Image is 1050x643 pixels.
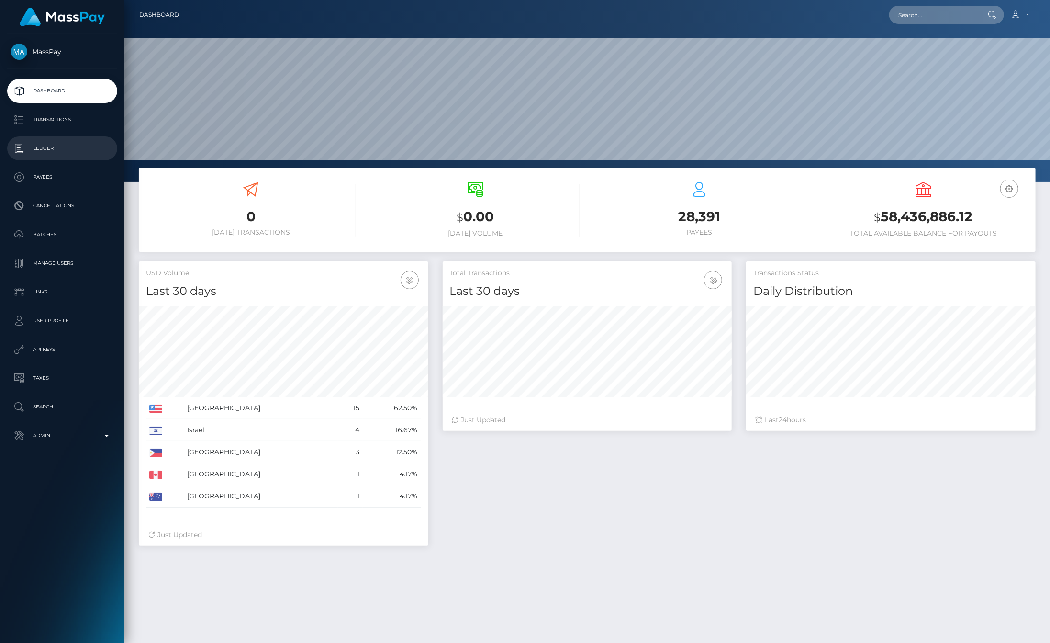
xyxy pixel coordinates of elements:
[11,342,113,357] p: API Keys
[7,223,117,247] a: Batches
[363,463,421,485] td: 4.17%
[363,397,421,419] td: 62.50%
[11,256,113,271] p: Manage Users
[146,283,421,300] h4: Last 30 days
[11,227,113,242] p: Batches
[7,47,117,56] span: MassPay
[139,5,179,25] a: Dashboard
[756,415,1026,425] div: Last hours
[874,211,881,224] small: $
[11,199,113,213] p: Cancellations
[11,371,113,385] p: Taxes
[753,269,1028,278] h5: Transactions Status
[889,6,979,24] input: Search...
[11,44,27,60] img: MassPay
[11,84,113,98] p: Dashboard
[184,485,338,508] td: [GEOGRAPHIC_DATA]
[149,493,162,501] img: AU.png
[11,285,113,299] p: Links
[146,228,356,237] h6: [DATE] Transactions
[450,283,725,300] h4: Last 30 days
[819,229,1029,237] h6: Total Available Balance for Payouts
[7,194,117,218] a: Cancellations
[338,441,363,463] td: 3
[450,269,725,278] h5: Total Transactions
[753,283,1028,300] h4: Daily Distribution
[11,429,113,443] p: Admin
[184,419,338,441] td: Israel
[338,463,363,485] td: 1
[11,141,113,156] p: Ledger
[7,395,117,419] a: Search
[452,415,723,425] div: Just Updated
[20,8,105,26] img: MassPay Logo
[370,207,581,227] h3: 0.00
[7,136,117,160] a: Ledger
[7,424,117,448] a: Admin
[11,113,113,127] p: Transactions
[149,427,162,435] img: IL.png
[146,269,421,278] h5: USD Volume
[184,463,338,485] td: [GEOGRAPHIC_DATA]
[363,441,421,463] td: 12.50%
[363,419,421,441] td: 16.67%
[149,449,162,457] img: PH.png
[149,471,162,479] img: CA.png
[457,211,463,224] small: $
[184,441,338,463] td: [GEOGRAPHIC_DATA]
[11,400,113,414] p: Search
[779,416,787,424] span: 24
[7,338,117,361] a: API Keys
[7,251,117,275] a: Manage Users
[338,419,363,441] td: 4
[7,366,117,390] a: Taxes
[11,170,113,184] p: Payees
[7,79,117,103] a: Dashboard
[594,207,804,226] h3: 28,391
[338,485,363,508] td: 1
[146,207,356,226] h3: 0
[149,405,162,413] img: US.png
[819,207,1029,227] h3: 58,436,886.12
[148,530,419,540] div: Just Updated
[7,309,117,333] a: User Profile
[11,314,113,328] p: User Profile
[594,228,804,237] h6: Payees
[7,165,117,189] a: Payees
[338,397,363,419] td: 15
[184,397,338,419] td: [GEOGRAPHIC_DATA]
[7,280,117,304] a: Links
[7,108,117,132] a: Transactions
[363,485,421,508] td: 4.17%
[370,229,581,237] h6: [DATE] Volume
